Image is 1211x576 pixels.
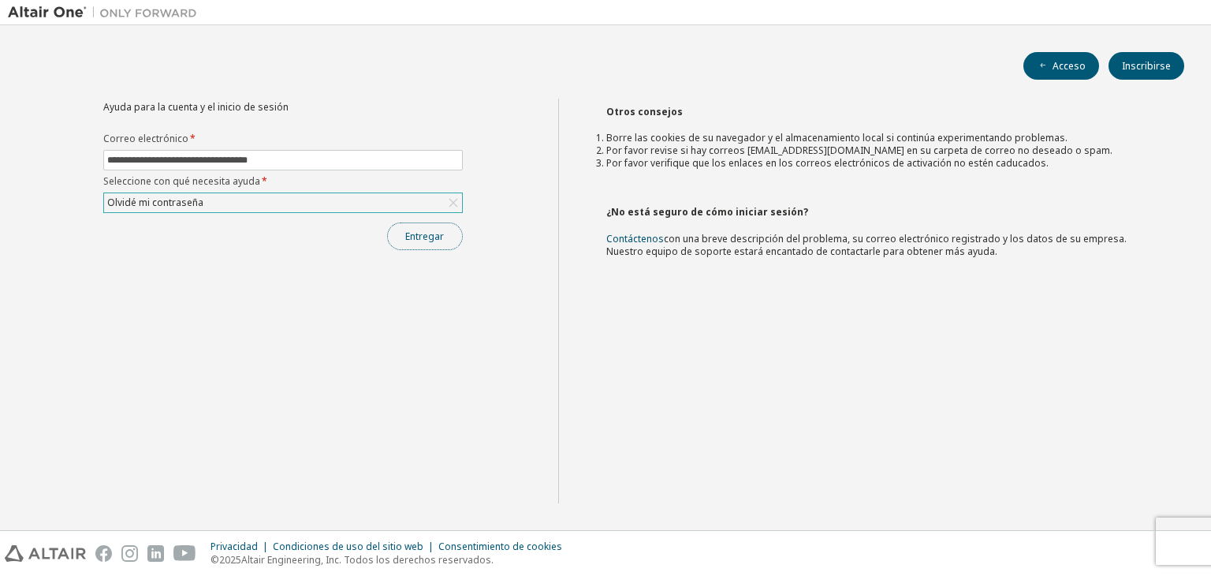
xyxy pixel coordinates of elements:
font: con una breve descripción del problema, su correo electrónico registrado y los datos de su empres... [606,232,1127,258]
img: altair_logo.svg [5,545,86,562]
div: Olvidé mi contraseña [104,193,462,212]
button: Acceso [1023,52,1099,80]
font: Condiciones de uso del sitio web [273,540,423,553]
font: Entregar [405,230,444,243]
img: instagram.svg [121,545,138,562]
font: Por favor revise si hay correos [EMAIL_ADDRESS][DOMAIN_NAME] en su carpeta de correo no deseado o... [606,144,1112,157]
font: Otros consejos [606,105,683,118]
font: Inscribirse [1122,59,1171,73]
a: Contáctenos [606,232,664,245]
button: Entregar [387,223,463,250]
img: linkedin.svg [147,545,164,562]
font: ¿No está seguro de cómo iniciar sesión? [606,205,808,219]
font: © [211,553,219,567]
img: facebook.svg [95,545,112,562]
font: Por favor verifique que los enlaces en los correos electrónicos de activación no estén caducados. [606,156,1049,170]
font: Consentimiento de cookies [438,540,562,553]
font: Acceso [1053,59,1086,73]
button: Inscribirse [1109,52,1184,80]
font: Correo electrónico [103,132,188,145]
img: Altair Uno [8,5,205,21]
font: Seleccione con qué necesita ayuda [103,174,260,188]
font: Olvidé mi contraseña [107,196,203,209]
font: Altair Engineering, Inc. Todos los derechos reservados. [241,553,494,567]
font: Borre las cookies de su navegador y el almacenamiento local si continúa experimentando problemas. [606,131,1068,144]
font: Privacidad [211,540,258,553]
font: 2025 [219,553,241,567]
font: Ayuda para la cuenta y el inicio de sesión [103,100,289,114]
img: youtube.svg [173,545,196,562]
